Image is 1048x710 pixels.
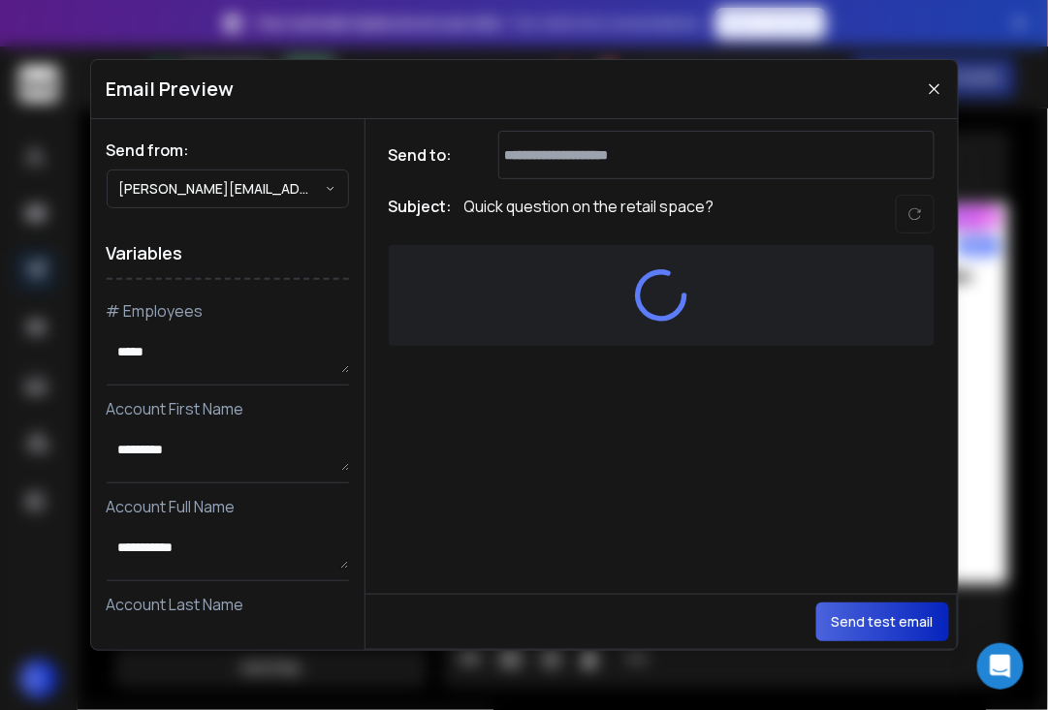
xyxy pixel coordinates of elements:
p: [PERSON_NAME][EMAIL_ADDRESS][DOMAIN_NAME] [119,179,325,199]
p: Account First Name [107,397,349,420]
p: Quick question on the retail space? [464,195,715,233]
p: Account Last Name [107,593,349,616]
h1: Send from: [107,139,349,162]
h1: Variables [107,228,349,280]
h1: Send to: [389,143,466,167]
p: # Employees [107,299,349,323]
div: Open Intercom Messenger [977,643,1024,690]
p: Account Full Name [107,495,349,518]
button: Send test email [816,602,949,641]
h1: Email Preview [107,76,235,103]
h1: Subject: [389,195,453,233]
